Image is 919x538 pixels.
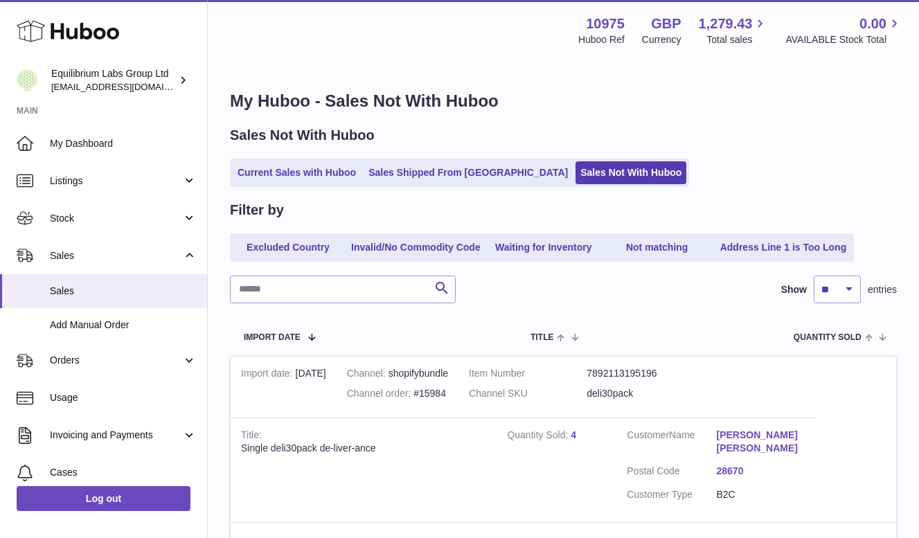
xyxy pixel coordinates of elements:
[469,367,587,380] dt: Item Number
[627,429,716,458] dt: Name
[715,236,852,259] a: Address Line 1 is Too Long
[364,161,573,184] a: Sales Shipped From [GEOGRAPHIC_DATA]
[717,465,806,478] a: 28670
[50,319,197,332] span: Add Manual Order
[717,429,806,455] a: [PERSON_NAME] [PERSON_NAME]
[231,357,337,418] td: [DATE]
[230,90,897,112] h1: My Huboo - Sales Not With Huboo
[241,368,296,382] strong: Import date
[50,285,197,298] span: Sales
[530,333,553,342] span: Title
[785,33,902,46] span: AVAILABLE Stock Total
[230,126,375,145] h2: Sales Not With Huboo
[488,236,599,259] a: Waiting for Inventory
[50,354,182,367] span: Orders
[571,429,576,440] a: 4
[17,486,190,511] a: Log out
[642,33,681,46] div: Currency
[507,429,571,444] strong: Quantity Sold
[230,201,284,219] h2: Filter by
[51,67,176,93] div: Equilibrium Labs Group Ltd
[50,174,182,188] span: Listings
[699,15,769,46] a: 1,279.43 Total sales
[699,15,753,33] span: 1,279.43
[717,488,806,501] dd: B2C
[241,429,262,444] strong: Title
[347,388,414,402] strong: Channel order
[706,33,768,46] span: Total sales
[233,161,361,184] a: Current Sales with Huboo
[50,249,182,262] span: Sales
[859,15,886,33] span: 0.00
[244,333,301,342] span: Import date
[587,387,704,400] dd: deli30pack
[51,81,204,92] span: [EMAIL_ADDRESS][DOMAIN_NAME]
[346,236,485,259] a: Invalid/No Commodity Code
[868,283,897,296] span: entries
[241,442,486,455] div: Single deli30pack de-liver-ance
[587,367,704,380] dd: 7892113195196
[17,70,37,91] img: huboo@equilibriumlabs.com
[602,236,713,259] a: Not matching
[50,212,182,225] span: Stock
[347,387,448,400] div: #15984
[50,137,197,150] span: My Dashboard
[627,429,669,440] span: Customer
[347,367,448,380] div: shopifybundle
[233,236,343,259] a: Excluded Country
[586,15,625,33] strong: 10975
[627,488,716,501] dt: Customer Type
[627,465,716,481] dt: Postal Code
[651,15,681,33] strong: GBP
[781,283,807,296] label: Show
[50,429,182,442] span: Invoicing and Payments
[794,333,862,342] span: Quantity Sold
[50,466,197,479] span: Cases
[469,387,587,400] dt: Channel SKU
[347,368,389,382] strong: Channel
[576,161,686,184] a: Sales Not With Huboo
[578,33,625,46] div: Huboo Ref
[50,391,197,404] span: Usage
[785,15,902,46] a: 0.00 AVAILABLE Stock Total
